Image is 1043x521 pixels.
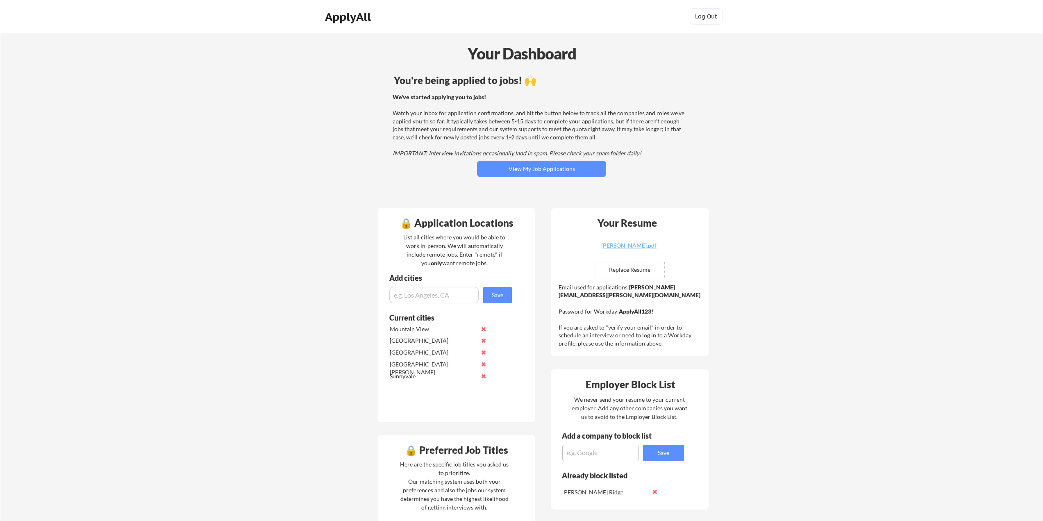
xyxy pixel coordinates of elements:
div: Your Resume [586,218,668,228]
strong: [PERSON_NAME][EMAIL_ADDRESS][PERSON_NAME][DOMAIN_NAME] [559,284,700,299]
div: Email used for applications: Password for Workday: If you are asked to "verify your email" in ord... [559,283,703,348]
div: Sunnyvale [390,372,476,380]
div: [GEOGRAPHIC_DATA][PERSON_NAME] [390,360,476,376]
div: Mountain View [390,325,476,333]
input: e.g. Los Angeles, CA [389,287,479,303]
div: [GEOGRAPHIC_DATA] [390,348,476,357]
div: Add a company to block list [562,432,664,439]
button: Save [483,287,512,303]
a: [PERSON_NAME].pdf [580,243,677,255]
div: You're being applied to jobs! 🙌 [394,75,689,85]
div: 🔒 Application Locations [380,218,533,228]
div: Already block listed [562,472,673,479]
div: List all cities where you would be able to work in-person. We will automatically include remote j... [398,233,511,267]
div: [PERSON_NAME].pdf [580,243,677,248]
strong: We've started applying you to jobs! [393,93,486,100]
div: Your Dashboard [1,42,1043,65]
div: Add cities [389,274,514,282]
div: Employer Block List [554,380,707,389]
div: We never send your resume to your current employer. Add any other companies you want us to avoid ... [571,395,688,421]
button: View My Job Applications [477,161,606,177]
strong: only [431,259,442,266]
div: [GEOGRAPHIC_DATA] [390,337,476,345]
div: [PERSON_NAME] Ridge [562,488,649,496]
div: Here are the specific job titles you asked us to prioritize. Our matching system uses both your p... [398,460,511,512]
button: Save [643,445,684,461]
em: IMPORTANT: Interview invitations occasionally land in spam. Please check your spam folder daily! [393,150,641,157]
div: Watch your inbox for application confirmations, and hit the button below to track all the compani... [393,93,688,157]
strong: ApplyAll123! [619,308,653,315]
div: ApplyAll [325,10,373,24]
div: 🔒 Preferred Job Titles [380,445,533,455]
button: Log Out [690,8,723,25]
div: Current cities [389,314,503,321]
